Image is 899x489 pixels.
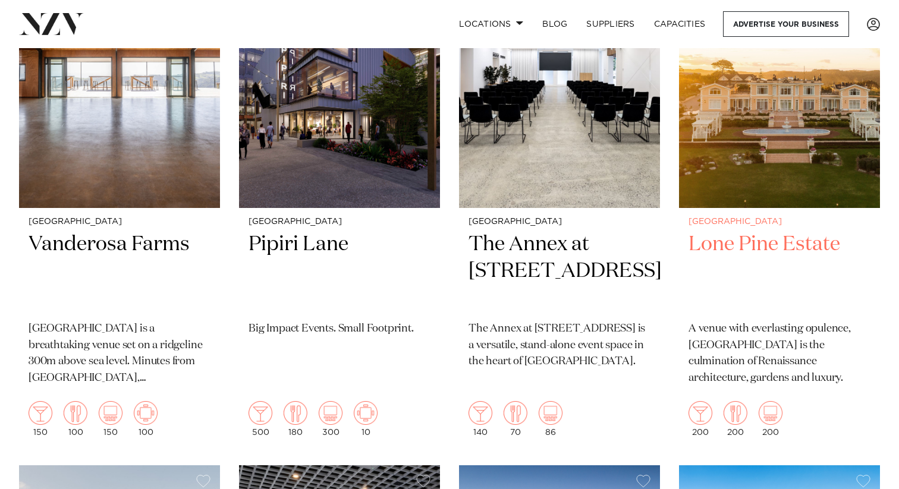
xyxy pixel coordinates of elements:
[724,401,747,437] div: 200
[689,401,712,437] div: 200
[64,401,87,425] img: dining.png
[469,401,492,425] img: cocktail.png
[19,13,84,34] img: nzv-logo.png
[64,401,87,437] div: 100
[689,217,870,226] small: [GEOGRAPHIC_DATA]
[504,401,527,437] div: 70
[284,401,307,437] div: 180
[319,401,342,425] img: theatre.png
[284,401,307,425] img: dining.png
[29,401,52,425] img: cocktail.png
[319,401,342,437] div: 300
[29,217,210,226] small: [GEOGRAPHIC_DATA]
[134,401,158,437] div: 100
[539,401,562,437] div: 86
[249,401,272,425] img: cocktail.png
[29,321,210,387] p: [GEOGRAPHIC_DATA] is a breathtaking venue set on a ridgeline 300m above sea level. Minutes from [...
[689,231,870,311] h2: Lone Pine Estate
[759,401,782,437] div: 200
[469,217,650,226] small: [GEOGRAPHIC_DATA]
[723,11,849,37] a: Advertise your business
[134,401,158,425] img: meeting.png
[469,231,650,311] h2: The Annex at [STREET_ADDRESS]
[249,231,430,311] h2: Pipiri Lane
[469,401,492,437] div: 140
[354,401,378,425] img: meeting.png
[689,321,870,387] p: A venue with everlasting opulence, [GEOGRAPHIC_DATA] is the culmination of Renaissance architectu...
[469,321,650,371] p: The Annex at [STREET_ADDRESS] is a versatile, stand-alone event space in the heart of [GEOGRAPHIC...
[724,401,747,425] img: dining.png
[99,401,122,425] img: theatre.png
[689,401,712,425] img: cocktail.png
[449,11,533,37] a: Locations
[249,401,272,437] div: 500
[99,401,122,437] div: 150
[504,401,527,425] img: dining.png
[645,11,715,37] a: Capacities
[29,231,210,311] h2: Vanderosa Farms
[539,401,562,425] img: theatre.png
[759,401,782,425] img: theatre.png
[249,321,430,337] p: Big Impact Events. Small Footprint.
[29,401,52,437] div: 150
[577,11,644,37] a: SUPPLIERS
[533,11,577,37] a: BLOG
[249,217,430,226] small: [GEOGRAPHIC_DATA]
[354,401,378,437] div: 10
